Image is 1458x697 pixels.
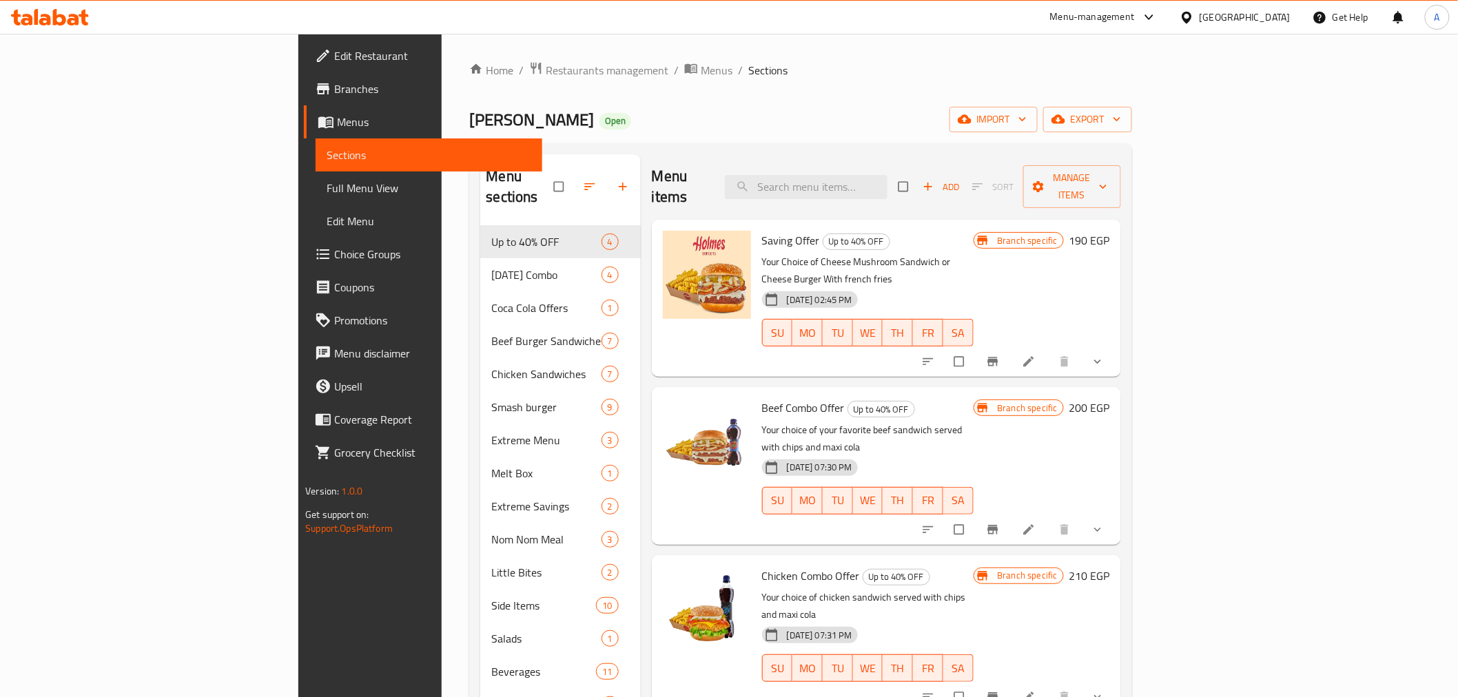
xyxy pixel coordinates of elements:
[890,174,919,200] span: Select section
[1050,9,1135,25] div: Menu-management
[602,566,618,579] span: 2
[334,246,531,262] span: Choice Groups
[334,378,531,395] span: Upsell
[792,487,823,514] button: MO
[596,663,618,680] div: items
[684,61,732,79] a: Menus
[1023,165,1121,208] button: Manage items
[529,61,668,79] a: Restaurants management
[919,176,963,198] button: Add
[1022,523,1038,537] a: Edit menu item
[963,176,1023,198] span: Select section first
[480,258,640,291] div: [DATE] Combo4
[602,399,619,415] div: items
[848,401,915,417] div: Up to 40% OFF
[491,465,601,481] span: Melt Box
[823,654,853,682] button: TU
[602,233,619,250] div: items
[828,490,848,510] span: TU
[491,399,601,415] div: Smash burger
[597,599,617,612] span: 10
[888,658,907,678] span: TH
[913,514,946,545] button: sort-choices
[762,397,845,418] span: Beef Combo Offer
[781,293,858,306] span: [DATE] 02:45 PM
[738,62,743,79] li: /
[602,531,619,548] div: items
[792,319,823,346] button: MO
[491,267,601,283] span: [DATE] Combo
[602,300,619,316] div: items
[1069,231,1110,250] h6: 190 EGP
[334,444,531,461] span: Grocery Checklist
[602,432,619,448] div: items
[597,665,617,678] span: 11
[602,564,619,581] div: items
[491,333,601,349] div: Beef Burger Sandwiches
[663,398,751,486] img: Beef Combo Offer
[305,519,393,537] a: Support.OpsPlatform
[798,490,817,510] span: MO
[992,234,1063,247] span: Branch specific
[883,319,913,346] button: TH
[602,498,619,514] div: items
[491,597,596,614] span: Side Items
[913,487,943,514] button: FR
[491,366,601,382] span: Chicken Sandwiches
[949,490,968,510] span: SA
[599,115,631,127] span: Open
[480,391,640,424] div: Smash burger9
[949,323,968,343] span: SA
[823,233,890,250] div: Up to 40% OFF
[304,370,542,403] a: Upsell
[762,589,974,623] p: Your choice of chicken sandwich served with chips and maxi cola
[961,111,1027,128] span: import
[480,622,640,655] div: Salads1
[546,174,575,200] span: Select all sections
[762,565,860,586] span: Chicken Combo Offer
[602,335,618,348] span: 7
[304,39,542,72] a: Edit Restaurant
[327,213,531,229] span: Edit Menu
[304,436,542,469] a: Grocery Checklist
[823,487,853,514] button: TU
[334,411,531,428] span: Coverage Report
[602,333,619,349] div: items
[1091,355,1105,368] svg: Show Choices
[480,324,640,357] div: Beef Burger Sandwiches7
[546,62,668,79] span: Restaurants management
[918,323,938,343] span: FR
[602,533,618,546] span: 3
[334,81,531,97] span: Branches
[992,569,1063,582] span: Branch specific
[491,531,601,548] div: Nom Nom Meal
[305,506,369,523] span: Get support on:
[762,230,820,251] span: Saving Offer
[491,300,601,316] span: Coca Cola Offers
[304,72,542,105] a: Branches
[304,238,542,271] a: Choice Groups
[1069,566,1110,585] h6: 210 EGP
[491,233,601,250] span: Up to 40% OFF
[334,345,531,362] span: Menu disclaimer
[1049,346,1082,377] button: delete
[863,569,930,585] div: Up to 40% OFF
[946,517,975,543] span: Select to update
[602,269,618,282] span: 4
[491,663,596,680] div: Beverages
[853,319,883,346] button: WE
[946,348,975,375] span: Select to update
[798,658,817,678] span: MO
[1043,107,1132,132] button: export
[918,658,938,678] span: FR
[480,556,640,589] div: Little Bites2
[469,61,1131,79] nav: breadcrumb
[768,490,788,510] span: SU
[480,357,640,391] div: Chicken Sandwiches7
[480,424,640,457] div: Extreme Menu3
[853,487,883,514] button: WE
[304,337,542,370] a: Menu disclaimer
[913,319,943,346] button: FR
